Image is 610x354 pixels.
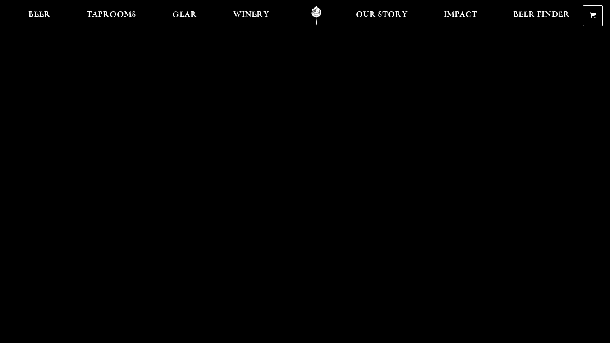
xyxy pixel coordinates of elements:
a: Winery [227,6,275,26]
span: Beer Finder [513,11,570,18]
span: Winery [233,11,269,18]
a: Gear [166,6,203,26]
a: Taprooms [81,6,142,26]
span: Our Story [356,11,408,18]
a: Our Story [350,6,413,26]
span: Beer [28,11,50,18]
span: Taprooms [87,11,136,18]
a: Odell Home [299,6,333,26]
a: Beer [23,6,56,26]
span: Gear [172,11,197,18]
span: Impact [444,11,477,18]
a: Impact [438,6,483,26]
a: Beer Finder [507,6,576,26]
